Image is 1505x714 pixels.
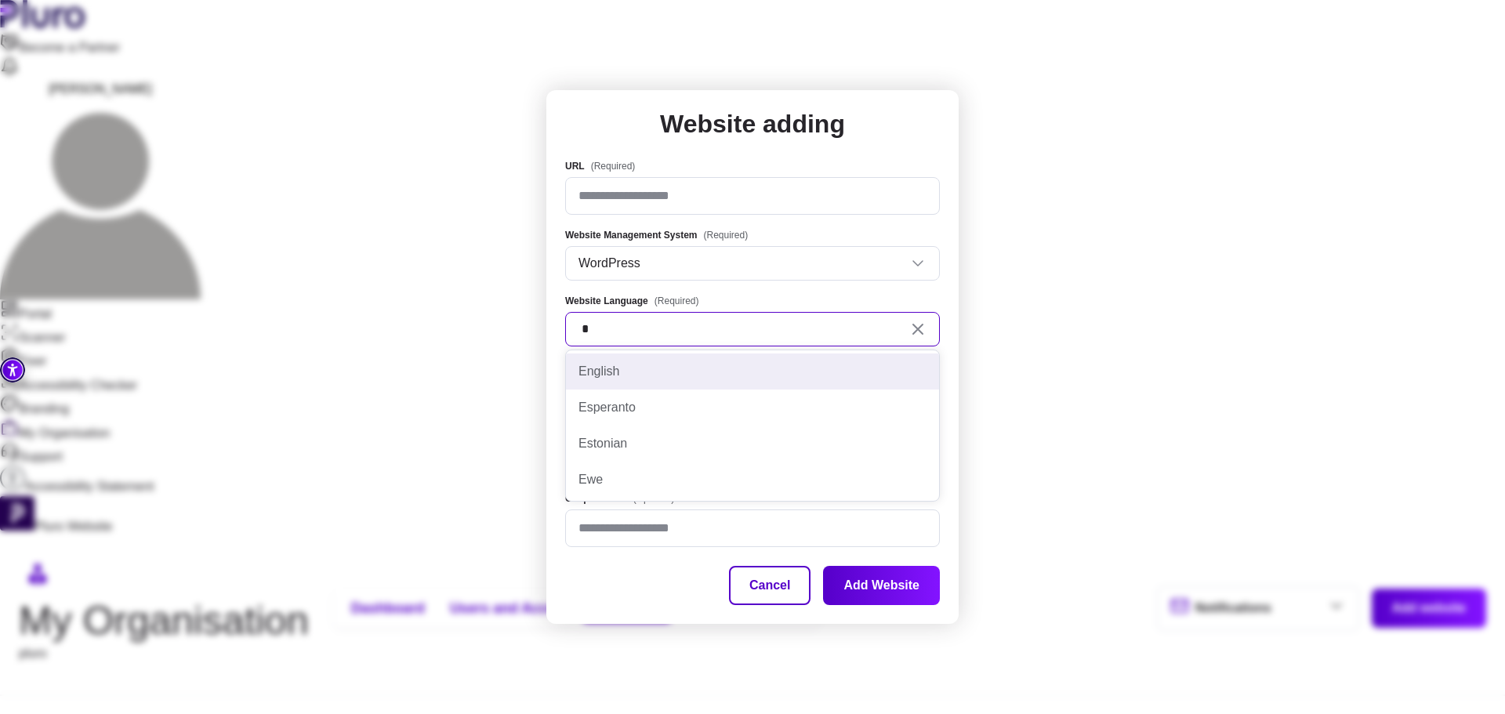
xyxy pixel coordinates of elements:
div: Esperanto [566,390,939,426]
label: Coupon Code [565,491,674,509]
div: Estonian [566,426,939,462]
label: Website Language [565,293,699,312]
div: Ewe [578,471,927,488]
h2: Website adding [565,109,940,139]
span: (Required) [655,293,699,309]
label: Website Management System [565,227,748,246]
div: Esperanto [578,399,927,416]
span: (Required) [704,227,749,243]
input: Coupon Code [565,509,940,547]
div: Website Management System [565,246,940,281]
div: Website Language [565,312,940,346]
div: English [566,353,939,390]
button: Add Website [823,566,940,605]
input: Website Language [578,317,912,341]
div: Ewe [566,462,939,498]
label: URL [565,158,635,177]
div: English [578,363,927,380]
input: URL [565,177,940,215]
button: Cancel [729,566,811,605]
span: Website Management System [578,247,927,280]
div: Estonian [578,435,927,452]
span: (Required) [591,158,636,174]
